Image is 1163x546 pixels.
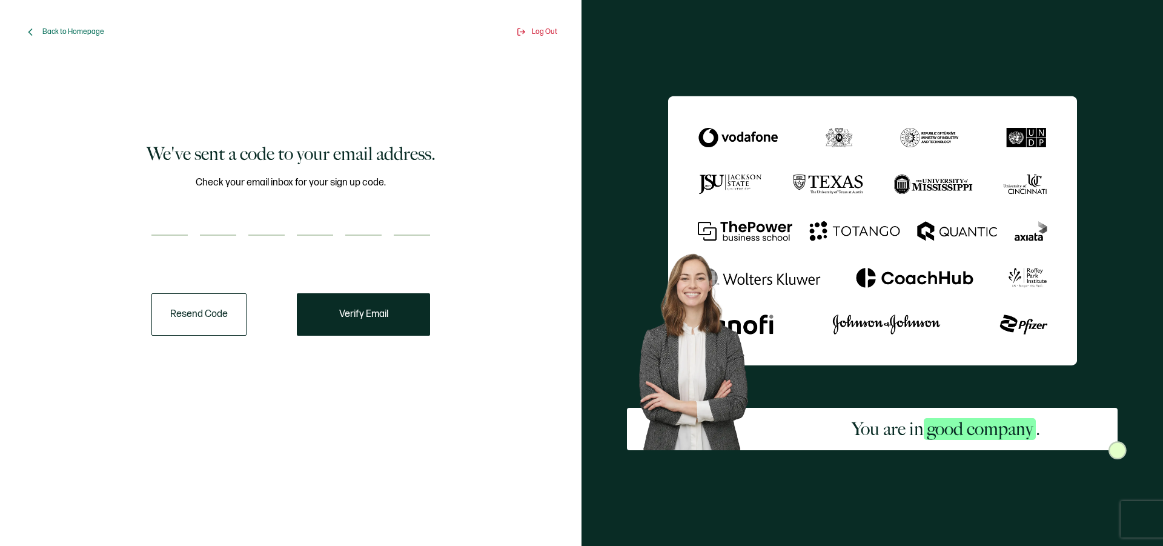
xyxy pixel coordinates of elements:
[532,27,557,36] span: Log Out
[668,96,1077,365] img: Sertifier We've sent a code to your email address.
[151,293,247,336] button: Resend Code
[924,418,1036,440] span: good company
[196,175,386,190] span: Check your email inbox for your sign up code.
[1108,441,1127,459] img: Sertifier Signup
[339,310,388,319] span: Verify Email
[42,27,104,36] span: Back to Homepage
[852,417,1040,441] h2: You are in .
[627,244,774,450] img: Sertifier Signup - You are in <span class="strong-h">good company</span>. Hero
[297,293,430,336] button: Verify Email
[147,142,436,166] h1: We've sent a code to your email address.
